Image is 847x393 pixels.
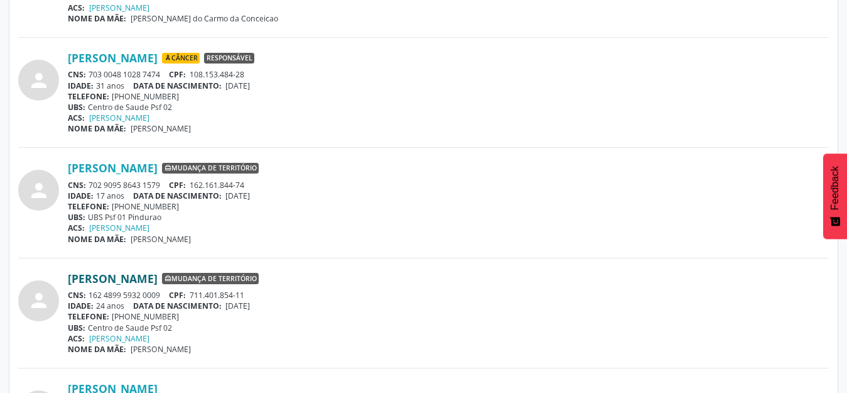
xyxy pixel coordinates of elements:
span: CPF: [169,290,186,301]
span: UBS: [68,212,85,223]
span: NOME DA MÃE: [68,234,126,245]
span: IDADE: [68,80,94,91]
a: [PERSON_NAME] [68,272,158,285]
span: ACS: [68,333,85,344]
span: ACS: [68,3,85,13]
span: NOME DA MÃE: [68,344,126,355]
span: NOME DA MÃE: [68,13,126,24]
span: CPF: [169,69,186,80]
div: 702 9095 8643 1579 [68,180,829,191]
span: UBS: [68,102,85,113]
span: [PERSON_NAME] do Carmo da Conceicao [131,13,278,24]
div: [PHONE_NUMBER] [68,91,829,102]
span: ACS: [68,113,85,123]
div: Centro de Saude Psf 02 [68,102,829,113]
span: Mudança de território [162,273,259,284]
span: TELEFONE: [68,91,109,102]
span: [PERSON_NAME] [131,234,191,245]
span: 108.153.484-28 [190,69,244,80]
a: [PERSON_NAME] [89,223,149,233]
span: DATA DE NASCIMENTO: [133,80,222,91]
a: [PERSON_NAME] [89,333,149,344]
span: IDADE: [68,301,94,311]
span: [DATE] [225,80,250,91]
span: [DATE] [225,301,250,311]
div: [PHONE_NUMBER] [68,201,829,212]
div: UBS Psf 01 Pindurao [68,212,829,223]
span: ACS: [68,223,85,233]
span: Responsável [204,53,254,64]
div: 162 4899 5932 0009 [68,290,829,301]
div: 31 anos [68,80,829,91]
span: 711.401.854-11 [190,290,244,301]
div: 17 anos [68,191,829,201]
a: [PERSON_NAME] [68,51,158,65]
span: 162.161.844-74 [190,180,244,191]
a: [PERSON_NAME] [68,161,158,175]
span: [PERSON_NAME] [131,344,191,355]
div: 24 anos [68,301,829,311]
i: person [28,69,50,92]
span: [DATE] [225,191,250,201]
a: [PERSON_NAME] [89,113,149,123]
span: CNS: [68,180,86,191]
i: person [28,289,50,312]
span: CNS: [68,69,86,80]
i: person [28,179,50,202]
a: [PERSON_NAME] [89,3,149,13]
span: Feedback [829,166,841,210]
div: [PHONE_NUMBER] [68,311,829,322]
span: [PERSON_NAME] [131,123,191,134]
div: 703 0048 1028 7474 [68,69,829,80]
span: NOME DA MÃE: [68,123,126,134]
span: DATA DE NASCIMENTO: [133,191,222,201]
span: Mudança de território [162,163,259,174]
span: DATA DE NASCIMENTO: [133,301,222,311]
span: IDADE: [68,191,94,201]
div: Centro de Saude Psf 02 [68,323,829,333]
span: CPF: [169,180,186,191]
span: CNS: [68,290,86,301]
span: TELEFONE: [68,201,109,212]
button: Feedback - Mostrar pesquisa [823,153,847,239]
span: TELEFONE: [68,311,109,322]
span: Câncer [162,53,200,64]
span: UBS: [68,323,85,333]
